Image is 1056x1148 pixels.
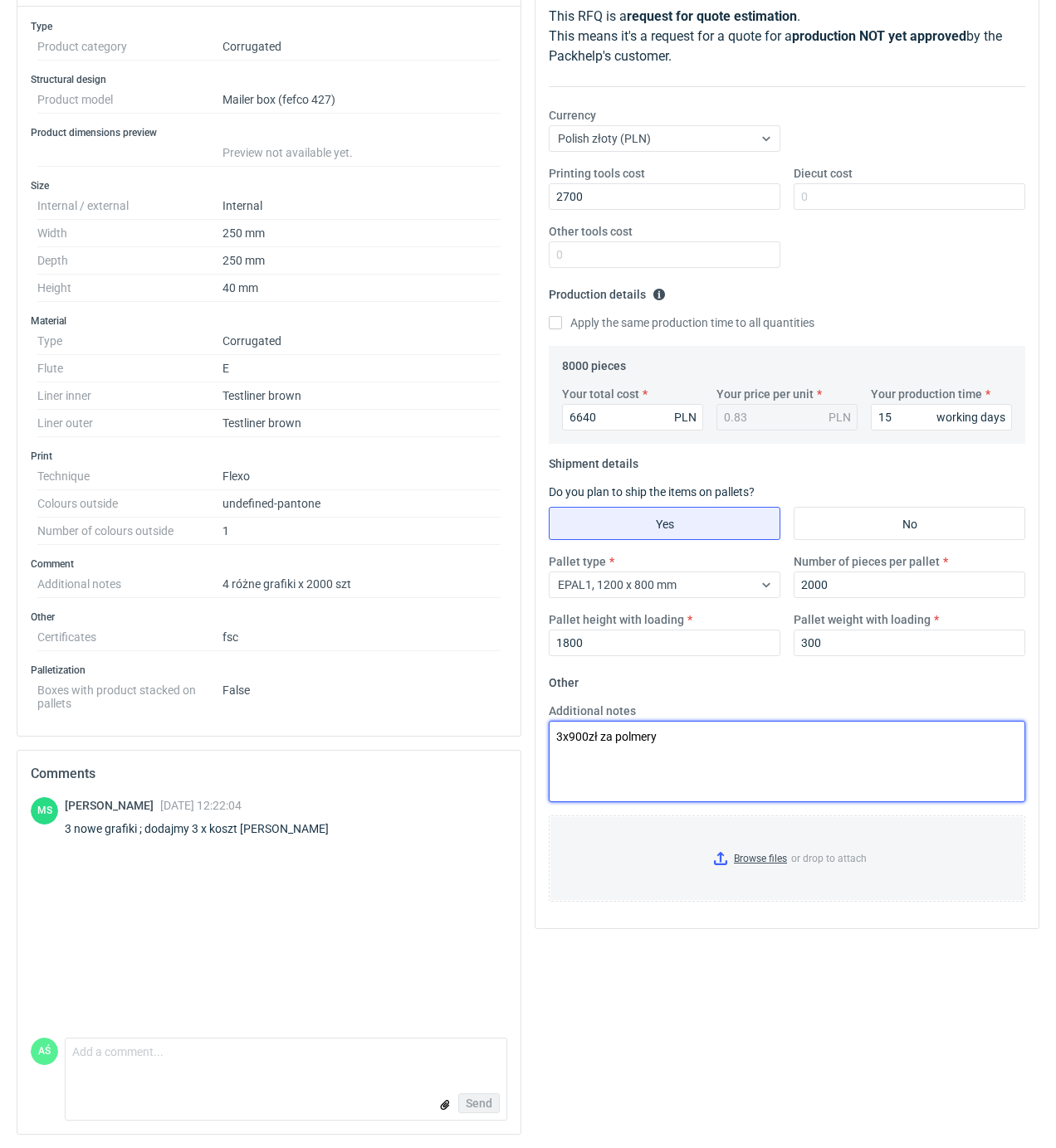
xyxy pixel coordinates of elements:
label: No [794,507,1025,540]
p: This RFQ is a . This means it's a request for a quote for a by the Packhelp's customer. [549,7,1025,66]
dt: Colours outside [37,490,222,518]
label: Additional notes [549,703,636,719]
label: Your price per unit [716,386,814,402]
label: Yes [549,507,780,540]
figcaption: AŚ [31,1038,58,1065]
legend: Shipment details [549,450,638,470]
h3: Size [31,179,507,192]
dd: 1 [222,518,501,545]
dt: Internal / external [37,192,222,220]
h3: Print [31,450,507,463]
label: Diecut cost [794,165,853,182]
span: [PERSON_NAME] [65,799,160,812]
dt: Flute [37,355,222,382]
strong: production NOT yet approved [792,28,966,44]
input: 0 [549,183,780,210]
input: 0 [871,404,1012,430]
input: 0 [794,572,1025,598]
span: Polish złoty (PLN) [558,132,651,145]
dt: Certificates [37,624,222,651]
dd: Flexo [222,463,501,490]
label: Printing tools cost [549,165,645,182]
dt: Liner inner [37,382,222,410]
strong: request for quote estimation [627,8,797,24]
dd: Testliner brown [222,382,501,410]
dd: Mailer box (fefco 427) [222,86,501,114]
span: EPAL1, 1200 x 800 mm [558,578,677,591]
dt: Product model [37,86,222,114]
dd: Internal [222,192,501,220]
dt: Depth [37,247,222,275]
label: Number of pieces per pallet [794,553,940,570]
dt: Liner outer [37,410,222,437]
button: Send [458,1093,500,1113]
dd: Testliner brown [222,410,501,437]
input: 0 [562,404,703,430]
div: PLN [829,409,851,426]
h3: Structural design [31,73,507,86]
div: 3 nowe grafiki ; dodajmy 3 x koszt [PERSON_NAME] [65,820,349,837]
dd: E [222,355,501,382]
dd: Corrugated [222,328,501,355]
dd: 250 mm [222,220,501,247]
label: Pallet type [549,553,606,570]
dd: 4 różne grafiki x 2000 szt [222,571,501,598]
dt: Technique [37,463,222,490]
dt: Width [37,220,222,247]
label: or drop to attach [550,816,1024,901]
label: Your production time [871,386,982,402]
div: Maciej Sikora [31,797,58,825]
dt: Number of colours outside [37,518,222,545]
dd: 250 mm [222,247,501,275]
div: Adrian Świerżewski [31,1038,58,1065]
textarea: 3x900zł za polmery [549,721,1025,802]
input: 0 [794,630,1025,656]
dt: Boxes with product stacked on pallets [37,677,222,710]
label: Other tools cost [549,223,633,240]
h3: Other [31,610,507,624]
dt: Height [37,275,222,302]
label: Currency [549,107,596,124]
legend: Production details [549,281,666,301]
span: Preview not available yet. [222,146,353,159]
h3: Product dimensions preview [31,126,507,139]
h3: Type [31,20,507,33]
dd: Corrugated [222,33,501,61]
dd: undefined-pantone [222,490,501,518]
input: 0 [794,183,1025,210]
span: [DATE] 12:22:04 [160,799,242,812]
dt: Additional notes [37,571,222,598]
input: 0 [549,630,780,656]
legend: 8000 pieces [562,353,626,372]
label: Your total cost [562,386,639,402]
dt: Type [37,328,222,355]
h3: Comment [31,557,507,571]
label: Apply the same production time to all quantities [549,314,814,331]
label: Pallet weight with loading [794,611,931,628]
dd: fsc [222,624,501,651]
div: working days [936,409,1005,426]
dd: 40 mm [222,275,501,302]
input: 0 [549,241,780,268]
h3: Material [31,314,507,328]
dd: False [222,677,501,710]
legend: Other [549,669,579,689]
dt: Product category [37,33,222,61]
label: Pallet height with loading [549,611,684,628]
span: Send [466,1097,492,1109]
figcaption: MS [31,797,58,825]
h2: Comments [31,764,507,784]
label: Do you plan to ship the items on pallets? [549,485,755,499]
div: PLN [674,409,697,426]
h3: Palletization [31,664,507,677]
